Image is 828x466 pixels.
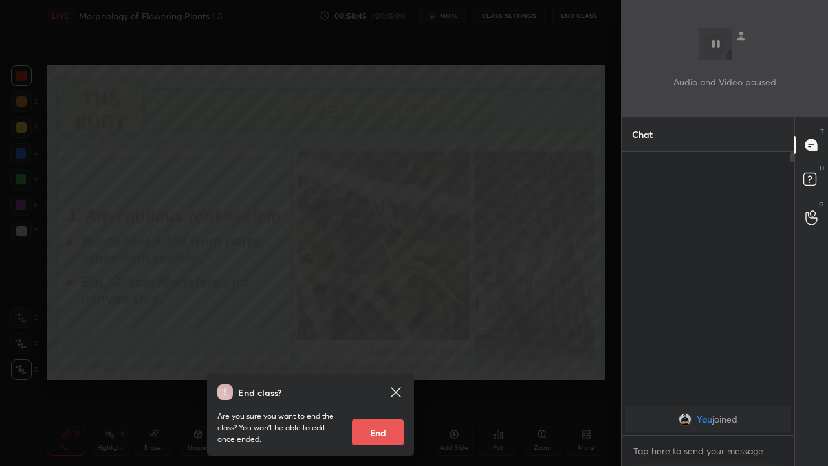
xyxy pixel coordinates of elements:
button: End [352,419,404,445]
p: Audio and Video paused [673,75,776,89]
img: e79474230d8842dfbc566d253cde689a.jpg [679,413,692,426]
span: joined [712,414,737,425]
p: T [820,127,824,137]
p: Are you sure you want to end the class? You won’t be able to edit once ended. [217,410,342,445]
p: D [820,163,824,173]
h4: End class? [238,386,281,399]
span: You [697,414,712,425]
p: G [819,199,824,209]
div: grid [622,404,794,435]
p: Chat [622,117,663,151]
